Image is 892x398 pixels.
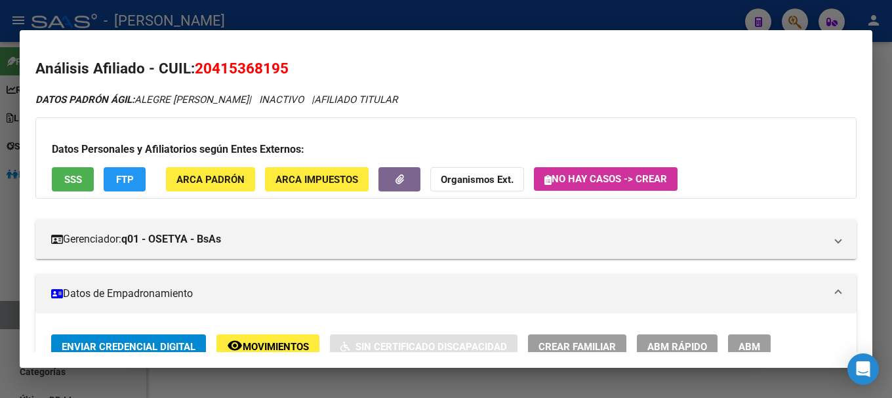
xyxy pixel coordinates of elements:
[35,58,857,80] h2: Análisis Afiliado - CUIL:
[265,167,369,191] button: ARCA Impuestos
[544,173,667,185] span: No hay casos -> Crear
[52,142,840,157] h3: Datos Personales y Afiliatorios según Entes Externos:
[538,341,616,353] span: Crear Familiar
[195,60,289,77] span: 20415368195
[176,174,245,186] span: ARCA Padrón
[121,231,221,247] strong: q01 - OSETYA - BsAs
[216,334,319,359] button: Movimientos
[728,334,771,359] button: ABM
[35,94,134,106] strong: DATOS PADRÓN ÁGIL:
[441,174,514,186] strong: Organismos Ext.
[104,167,146,191] button: FTP
[35,220,857,259] mat-expansion-panel-header: Gerenciador:q01 - OSETYA - BsAs
[62,341,195,353] span: Enviar Credencial Digital
[275,174,358,186] span: ARCA Impuestos
[64,174,82,186] span: SSS
[35,94,249,106] span: ALEGRE [PERSON_NAME]
[51,334,206,359] button: Enviar Credencial Digital
[243,341,309,353] span: Movimientos
[739,341,760,353] span: ABM
[51,286,825,302] mat-panel-title: Datos de Empadronamiento
[647,341,707,353] span: ABM Rápido
[51,231,825,247] mat-panel-title: Gerenciador:
[534,167,678,191] button: No hay casos -> Crear
[330,334,517,359] button: Sin Certificado Discapacidad
[528,334,626,359] button: Crear Familiar
[314,94,397,106] span: AFILIADO TITULAR
[355,341,507,353] span: Sin Certificado Discapacidad
[52,167,94,191] button: SSS
[116,174,134,186] span: FTP
[430,167,524,191] button: Organismos Ext.
[847,353,879,385] div: Open Intercom Messenger
[35,94,397,106] i: | INACTIVO |
[166,167,255,191] button: ARCA Padrón
[227,338,243,353] mat-icon: remove_red_eye
[35,274,857,313] mat-expansion-panel-header: Datos de Empadronamiento
[637,334,718,359] button: ABM Rápido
